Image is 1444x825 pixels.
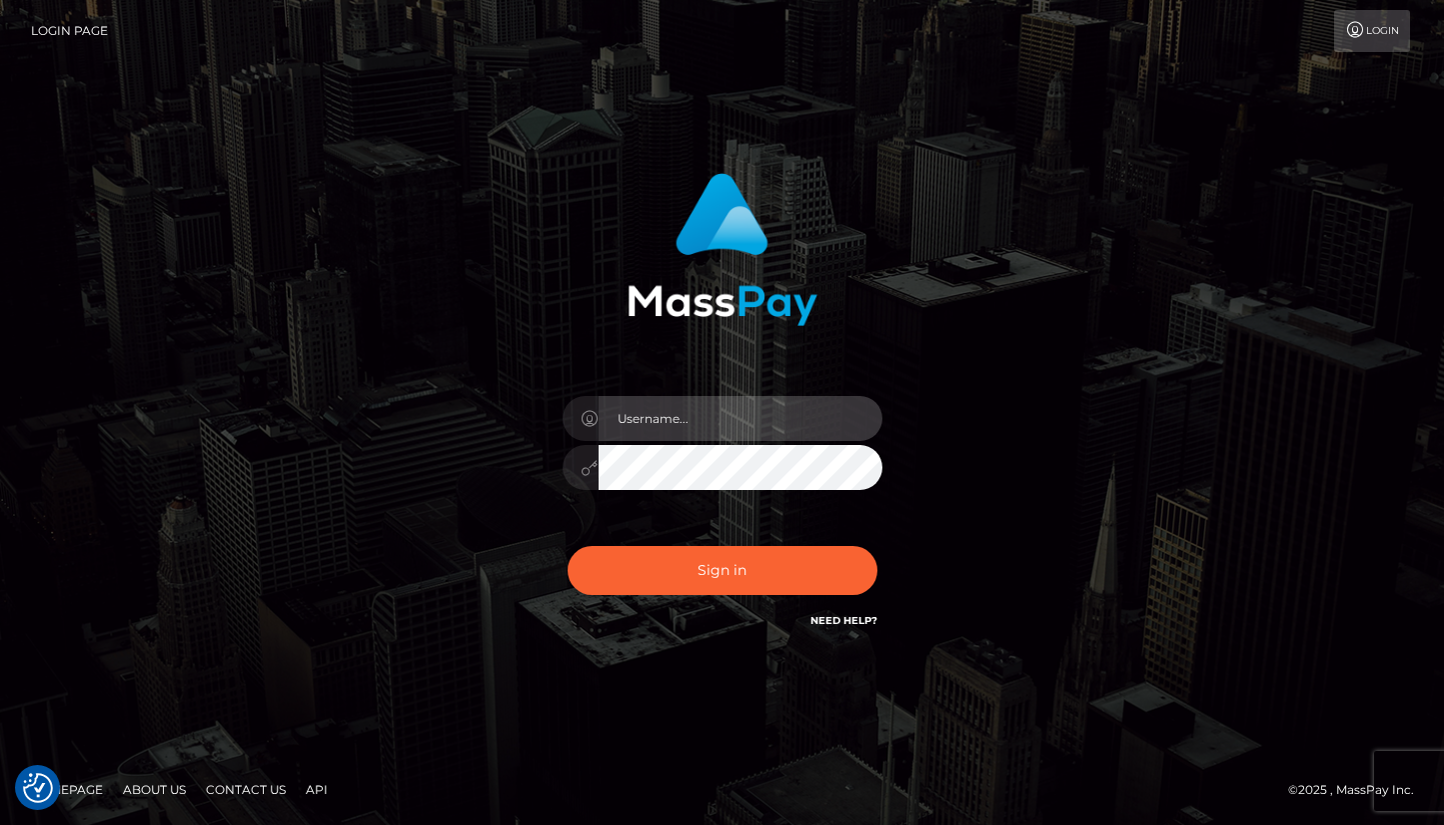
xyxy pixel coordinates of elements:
div: © 2025 , MassPay Inc. [1288,779,1429,801]
button: Sign in [568,546,877,595]
a: Contact Us [198,774,294,805]
a: API [298,774,336,805]
img: MassPay Login [628,173,817,326]
a: Homepage [22,774,111,805]
img: Revisit consent button [23,773,53,803]
a: Need Help? [810,614,877,627]
button: Consent Preferences [23,773,53,803]
a: Login [1334,10,1410,52]
a: Login Page [31,10,108,52]
a: About Us [115,774,194,805]
input: Username... [599,396,882,441]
